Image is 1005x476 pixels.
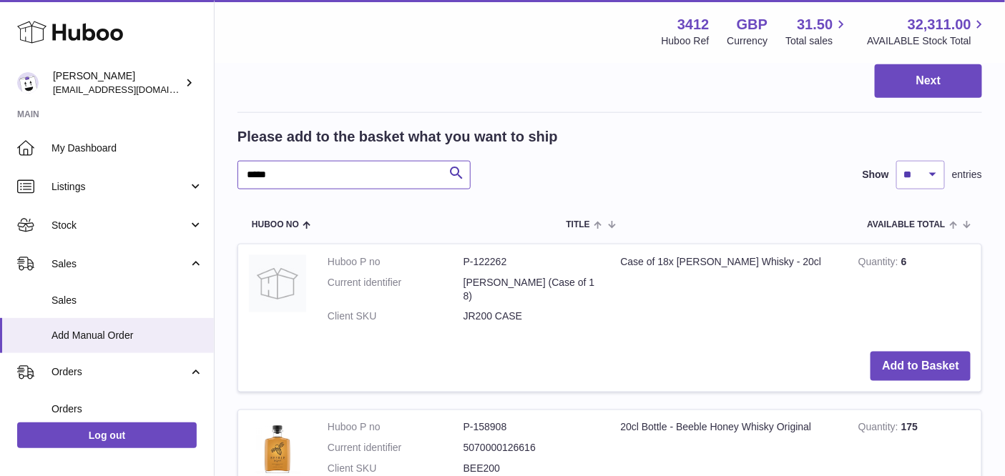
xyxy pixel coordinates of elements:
strong: 3412 [677,15,710,34]
label: Show [863,168,889,182]
span: Add Manual Order [52,329,203,342]
dt: Huboo P no [328,421,464,435]
span: entries [952,168,982,182]
span: Stock [52,219,188,232]
dt: Current identifier [328,442,464,455]
dt: Current identifier [328,276,464,303]
dd: P-122262 [464,255,599,269]
a: 32,311.00 AVAILABLE Stock Total [867,15,988,48]
span: AVAILABLE Stock Total [867,34,988,48]
dd: JR200 CASE [464,309,599,323]
div: Huboo Ref [662,34,710,48]
span: Sales [52,294,203,307]
dd: BEE200 [464,462,599,476]
span: 31.50 [797,15,833,34]
td: 6 [848,244,981,342]
span: Title [567,220,590,229]
strong: GBP [737,15,768,34]
a: Log out [17,422,197,448]
dd: 5070000126616 [464,442,599,455]
span: Sales [52,257,188,271]
button: Next [875,64,982,98]
button: Add to Basket [871,352,971,381]
dt: Huboo P no [328,255,464,269]
dd: P-158908 [464,421,599,435]
span: [EMAIL_ADDRESS][DOMAIN_NAME] [53,84,210,95]
div: Currency [727,34,768,48]
h2: Please add to the basket what you want to ship [237,127,558,147]
a: 31.50 Total sales [785,15,849,48]
dt: Client SKU [328,309,464,323]
span: My Dashboard [52,142,203,155]
span: 32,311.00 [908,15,971,34]
img: info@beeble.buzz [17,72,39,94]
div: [PERSON_NAME] [53,69,182,96]
strong: Quantity [858,256,901,271]
span: Total sales [785,34,849,48]
span: Orders [52,365,188,379]
dt: Client SKU [328,462,464,476]
strong: Quantity [858,422,901,437]
span: Listings [52,180,188,194]
span: Orders [52,402,203,416]
span: AVAILABLE Total [868,220,946,229]
span: Huboo no [252,220,299,229]
img: Case of 18x Jimmy Reed Whisky - 20cl [249,255,306,312]
td: Case of 18x [PERSON_NAME] Whisky - 20cl [610,244,848,342]
dd: [PERSON_NAME] (Case of 18) [464,276,599,303]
